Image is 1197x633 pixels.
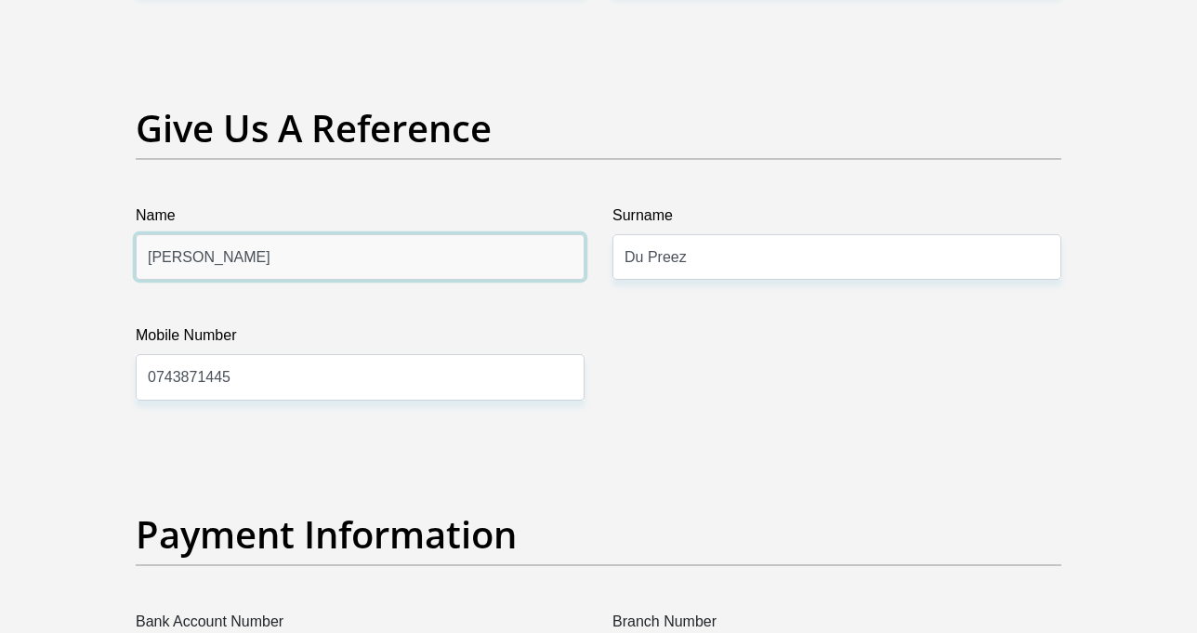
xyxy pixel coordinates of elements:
[136,234,585,280] input: Name
[136,106,1061,151] h2: Give Us A Reference
[612,234,1061,280] input: Surname
[136,512,1061,557] h2: Payment Information
[612,204,1061,234] label: Surname
[136,354,585,400] input: Mobile Number
[136,324,585,354] label: Mobile Number
[136,204,585,234] label: Name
